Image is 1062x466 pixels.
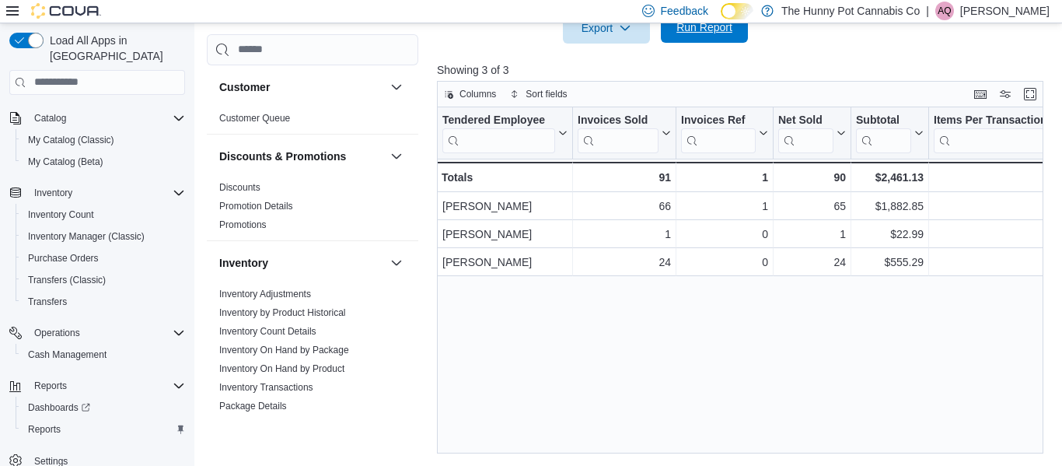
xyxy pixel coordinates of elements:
[676,19,732,35] span: Run Report
[219,363,344,374] a: Inventory On Hand by Product
[219,255,384,271] button: Inventory
[219,201,293,212] a: Promotion Details
[442,114,568,153] button: Tendered Employee
[442,168,568,187] div: Totals
[16,151,191,173] button: My Catalog (Beta)
[681,197,768,215] div: 1
[681,114,756,128] div: Invoices Ref
[681,253,768,272] div: 0
[856,253,924,272] div: $555.29
[578,114,659,128] div: Invoices Sold
[661,12,748,43] button: Run Report
[661,3,708,19] span: Feedback
[207,178,418,240] div: Discounts & Promotions
[22,131,185,149] span: My Catalog (Classic)
[44,33,185,64] span: Load All Apps in [GEOGRAPHIC_DATA]
[28,401,90,414] span: Dashboards
[22,420,185,439] span: Reports
[437,62,1050,78] p: Showing 3 of 3
[856,168,924,187] div: $2,461.13
[22,345,185,364] span: Cash Management
[28,134,114,146] span: My Catalog (Classic)
[578,168,671,187] div: 91
[219,255,268,271] h3: Inventory
[28,274,106,286] span: Transfers (Classic)
[578,114,671,153] button: Invoices Sold
[22,293,73,311] a: Transfers
[28,184,79,202] button: Inventory
[22,249,105,268] a: Purchase Orders
[219,400,287,412] span: Package Details
[16,129,191,151] button: My Catalog (Classic)
[3,322,191,344] button: Operations
[219,344,349,356] span: Inventory On Hand by Package
[856,197,924,215] div: $1,882.85
[16,247,191,269] button: Purchase Orders
[563,12,650,44] button: Export
[721,19,721,20] span: Dark Mode
[219,182,260,193] a: Discounts
[16,397,191,419] a: Dashboards
[219,307,346,318] a: Inventory by Product Historical
[526,88,567,100] span: Sort fields
[442,114,555,153] div: Tendered Employee
[16,204,191,226] button: Inventory Count
[22,205,100,224] a: Inventory Count
[22,152,110,171] a: My Catalog (Beta)
[387,254,406,272] button: Inventory
[22,152,185,171] span: My Catalog (Beta)
[778,114,833,128] div: Net Sold
[28,324,86,342] button: Operations
[22,271,112,289] a: Transfers (Classic)
[219,149,384,164] button: Discounts & Promotions
[219,363,344,375] span: Inventory On Hand by Product
[856,114,911,128] div: Subtotal
[34,327,80,339] span: Operations
[28,184,185,202] span: Inventory
[681,114,768,153] button: Invoices Ref
[28,109,72,128] button: Catalog
[3,375,191,397] button: Reports
[219,219,267,230] a: Promotions
[960,2,1050,20] p: [PERSON_NAME]
[22,205,185,224] span: Inventory Count
[387,147,406,166] button: Discounts & Promotions
[28,296,67,308] span: Transfers
[856,114,911,153] div: Subtotal
[22,420,67,439] a: Reports
[22,227,185,246] span: Inventory Manager (Classic)
[219,289,311,300] a: Inventory Adjustments
[22,131,121,149] a: My Catalog (Classic)
[28,349,107,361] span: Cash Management
[219,345,349,356] a: Inventory On Hand by Package
[578,114,659,153] div: Invoices Sold
[504,85,573,103] button: Sort fields
[856,225,924,244] div: $22.99
[778,253,846,272] div: 24
[22,271,185,289] span: Transfers (Classic)
[22,398,96,417] a: Dashboards
[219,326,316,337] a: Inventory Count Details
[721,3,753,19] input: Dark Mode
[442,114,555,128] div: Tendered Employee
[681,114,756,153] div: Invoices Ref
[219,112,290,124] span: Customer Queue
[934,114,1057,153] div: Items Per Transaction
[578,253,671,272] div: 24
[781,2,920,20] p: The Hunny Pot Cannabis Co
[778,225,846,244] div: 1
[22,398,185,417] span: Dashboards
[1021,85,1039,103] button: Enter fullscreen
[16,419,191,440] button: Reports
[28,252,99,265] span: Purchase Orders
[934,114,1057,128] div: Items Per Transaction
[3,182,191,204] button: Inventory
[219,200,293,212] span: Promotion Details
[22,293,185,311] span: Transfers
[34,380,67,392] span: Reports
[442,253,568,272] div: [PERSON_NAME]
[778,114,846,153] button: Net Sold
[16,269,191,291] button: Transfers (Classic)
[219,288,311,300] span: Inventory Adjustments
[856,114,924,153] button: Subtotal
